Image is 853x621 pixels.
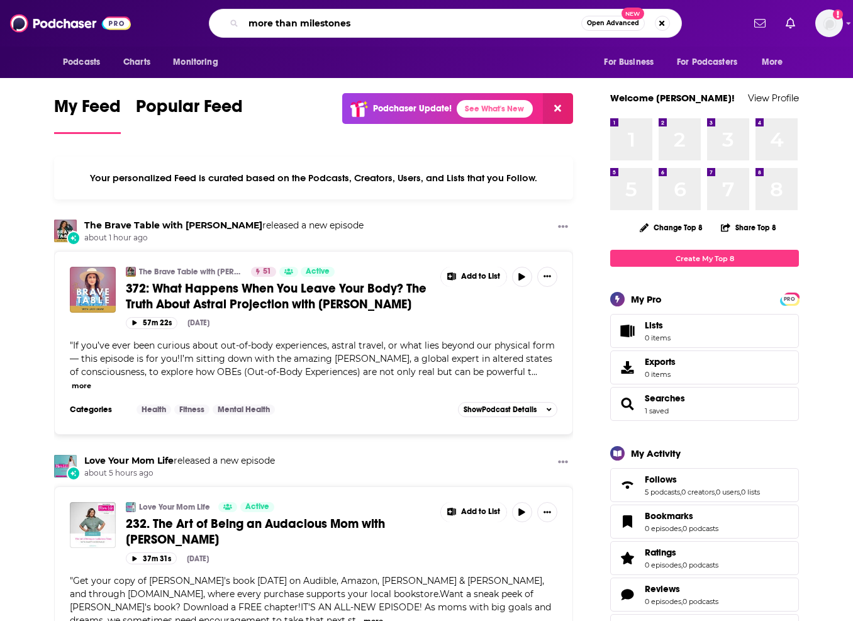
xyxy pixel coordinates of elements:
[610,92,735,104] a: Welcome [PERSON_NAME]!
[683,561,718,569] a: 0 podcasts
[137,405,171,415] a: Health
[84,220,262,231] a: The Brave Table with Dr. Neeta Bhushan
[741,488,760,496] a: 0 lists
[610,387,799,421] span: Searches
[54,50,116,74] button: open menu
[187,318,209,327] div: [DATE]
[610,350,799,384] a: Exports
[54,220,77,242] img: The Brave Table with Dr. Neeta Bhushan
[645,547,676,558] span: Ratings
[174,405,209,415] a: Fitness
[84,468,275,479] span: about 5 hours ago
[833,9,843,20] svg: Add a profile image
[464,405,537,414] span: Show Podcast Details
[70,267,116,313] a: 372: What Happens When You Leave Your Body? The Truth About Astral Projection with Jade Shaw
[458,402,557,417] button: ShowPodcast Details
[782,294,797,304] span: PRO
[645,583,718,595] a: Reviews
[645,474,760,485] a: Follows
[681,524,683,533] span: ,
[681,561,683,569] span: ,
[63,53,100,71] span: Podcasts
[441,267,506,287] button: Show More Button
[748,92,799,104] a: View Profile
[645,583,680,595] span: Reviews
[762,53,783,71] span: More
[263,266,271,278] span: 51
[615,586,640,603] a: Reviews
[749,13,771,34] a: Show notifications dropdown
[457,100,533,118] a: See What's New
[604,53,654,71] span: For Business
[245,501,269,513] span: Active
[645,474,677,485] span: Follows
[553,220,573,235] button: Show More Button
[164,50,234,74] button: open menu
[645,356,676,367] span: Exports
[632,220,710,235] button: Change Top 8
[740,488,741,496] span: ,
[10,11,131,35] img: Podchaser - Follow, Share and Rate Podcasts
[54,455,77,478] img: Love Your Mom Life
[645,561,681,569] a: 0 episodes
[645,406,669,415] a: 1 saved
[126,281,432,312] a: 372: What Happens When You Leave Your Body? The Truth About Astral Projection with [PERSON_NAME]
[461,272,500,281] span: Add to List
[610,541,799,575] span: Ratings
[645,547,718,558] a: Ratings
[815,9,843,37] img: User Profile
[70,340,555,378] span: "
[622,8,644,20] span: New
[67,231,81,245] div: New Episode
[301,267,335,277] a: Active
[126,267,136,277] img: The Brave Table with Dr. Neeta Bhushan
[306,266,330,278] span: Active
[243,13,581,33] input: Search podcasts, credits, & more...
[84,455,174,466] a: Love Your Mom Life
[645,597,681,606] a: 0 episodes
[716,488,740,496] a: 0 users
[645,320,663,331] span: Lists
[251,267,276,277] a: 51
[70,502,116,548] a: 232. The Art of Being an Audacious Mom with Marty McDonald
[615,513,640,530] a: Bookmarks
[126,502,136,512] img: Love Your Mom Life
[610,314,799,348] a: Lists
[645,393,685,404] a: Searches
[610,250,799,267] a: Create My Top 8
[581,16,645,31] button: Open AdvancedNew
[123,53,150,71] span: Charts
[84,233,364,243] span: about 1 hour ago
[72,381,91,391] button: more
[669,50,755,74] button: open menu
[753,50,799,74] button: open menu
[139,502,210,512] a: Love Your Mom Life
[615,395,640,413] a: Searches
[595,50,669,74] button: open menu
[373,103,452,114] p: Podchaser Update!
[610,578,799,612] span: Reviews
[631,293,662,305] div: My Pro
[715,488,716,496] span: ,
[815,9,843,37] button: Show profile menu
[645,370,676,379] span: 0 items
[136,96,243,134] a: Popular Feed
[615,359,640,376] span: Exports
[615,322,640,340] span: Lists
[677,53,737,71] span: For Podcasters
[537,502,557,522] button: Show More Button
[720,215,777,240] button: Share Top 8
[54,96,121,125] span: My Feed
[126,552,177,564] button: 37m 31s
[461,507,500,517] span: Add to List
[187,554,209,563] div: [DATE]
[54,157,573,199] div: Your personalized Feed is curated based on the Podcasts, Creators, Users, and Lists that you Follow.
[441,502,506,522] button: Show More Button
[136,96,243,125] span: Popular Feed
